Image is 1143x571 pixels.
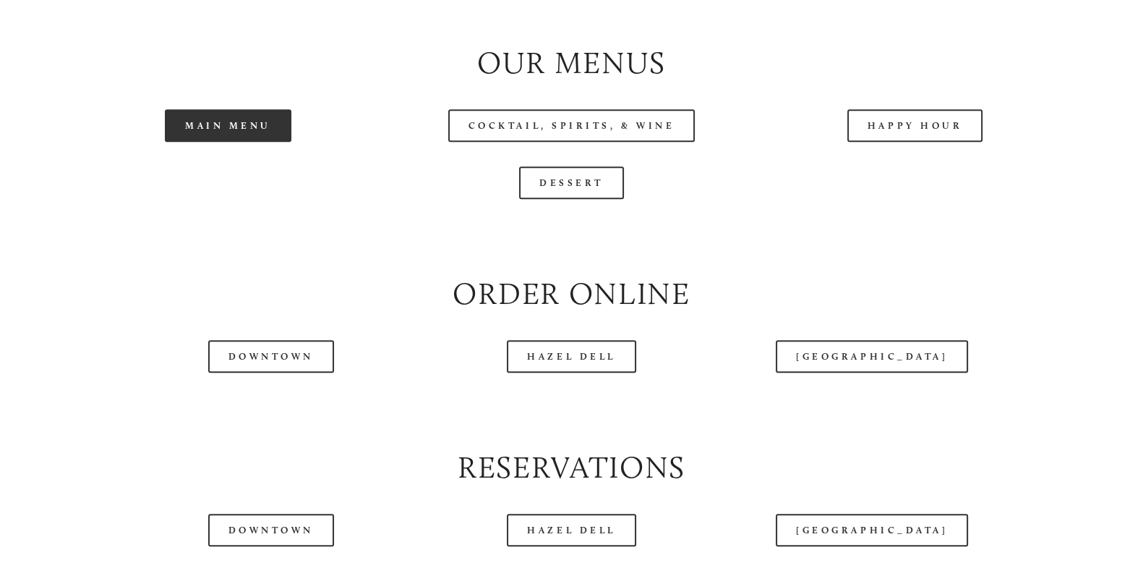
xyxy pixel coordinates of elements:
[776,340,968,373] a: [GEOGRAPHIC_DATA]
[165,109,291,142] a: Main Menu
[776,514,968,546] a: [GEOGRAPHIC_DATA]
[448,109,695,142] a: Cocktail, Spirits, & Wine
[208,340,334,373] a: Downtown
[507,340,636,373] a: Hazel Dell
[847,109,983,142] a: Happy Hour
[69,447,1074,489] h2: Reservations
[69,273,1074,316] h2: Order Online
[507,514,636,546] a: Hazel Dell
[519,166,624,199] a: Dessert
[208,514,334,546] a: Downtown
